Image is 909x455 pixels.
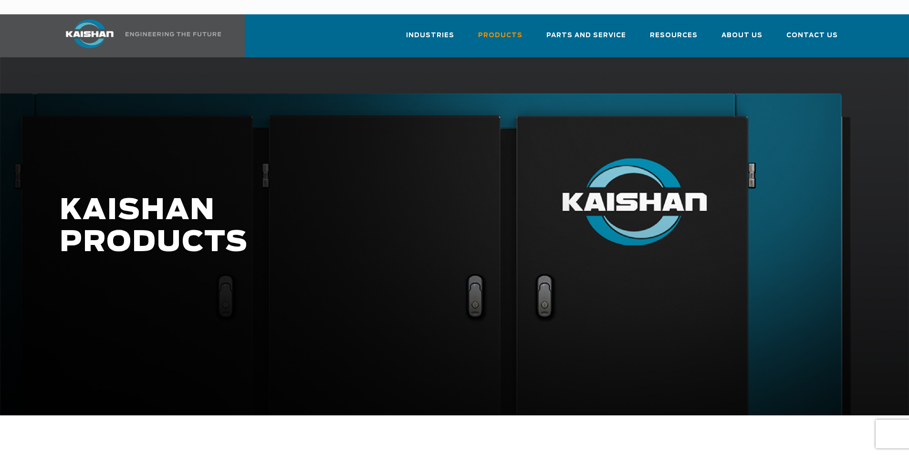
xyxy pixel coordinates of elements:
span: Resources [650,30,698,41]
img: Engineering the future [125,32,221,36]
span: Industries [406,30,454,41]
a: Resources [650,23,698,55]
a: Industries [406,23,454,55]
img: kaishan logo [54,20,125,48]
a: Products [478,23,522,55]
span: About Us [721,30,763,41]
a: About Us [721,23,763,55]
a: Parts and Service [546,23,626,55]
a: Kaishan USA [54,14,223,57]
span: Contact Us [786,30,838,41]
a: Contact Us [786,23,838,55]
h1: KAISHAN PRODUCTS [60,195,716,259]
span: Parts and Service [546,30,626,41]
span: Products [478,30,522,41]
